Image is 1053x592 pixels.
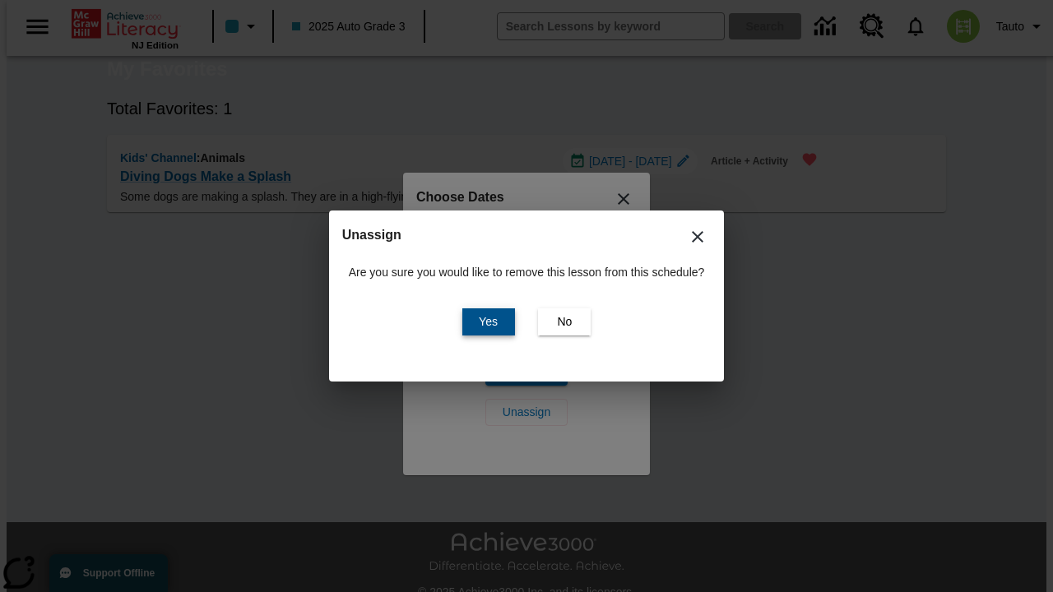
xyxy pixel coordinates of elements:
[538,308,591,335] button: No
[557,313,572,331] span: No
[678,217,717,257] button: Close
[342,224,712,247] h2: Unassign
[349,264,705,281] p: Are you sure you would like to remove this lesson from this schedule?
[479,313,498,331] span: Yes
[462,308,515,335] button: Yes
